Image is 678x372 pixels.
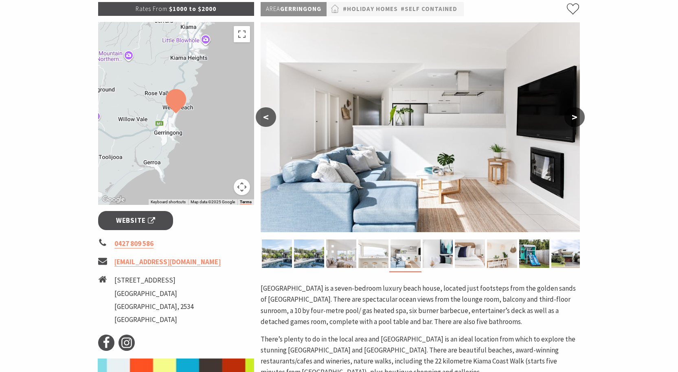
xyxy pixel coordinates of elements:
[114,257,221,267] a: [EMAIL_ADDRESS][DOMAIN_NAME]
[519,239,549,268] img: Cubby House
[455,239,485,268] img: Master Bedroom
[261,22,580,232] img: Downstairs living space - next to pool
[261,283,580,327] p: [GEOGRAPHIC_DATA] is a seven-bedroom luxury beach house, located just footsteps from the golden s...
[487,239,517,268] img: Dining room - enough seating for 12 with bench seat
[326,239,356,268] img: The upstairs lounge room with views of Werri Beach
[116,215,155,226] span: Website
[234,26,250,42] button: Toggle fullscreen view
[564,107,585,127] button: >
[256,107,276,127] button: <
[136,5,169,13] span: Rates From:
[262,239,292,268] img: Saltwater pool and heated spa
[551,239,581,268] img: Werri Beach
[234,179,250,195] button: Map camera controls
[98,2,255,16] p: $1000 to $2000
[114,239,154,248] a: 0427 809 586
[294,239,324,268] img: Saltwater pool and heated spa
[114,301,193,312] li: [GEOGRAPHIC_DATA], 2534
[100,194,127,205] img: Google
[401,4,457,14] a: #Self Contained
[114,288,193,299] li: [GEOGRAPHIC_DATA]
[261,2,327,16] p: Gerringong
[358,239,388,268] img: The Sun room - great for whale watching or surf check
[191,200,235,204] span: Map data ©2025 Google
[266,5,280,13] span: Area
[98,211,173,230] a: Website
[240,200,252,204] a: Terms (opens in new tab)
[114,275,193,286] li: [STREET_ADDRESS]
[343,4,398,14] a: #Holiday Homes
[114,314,193,325] li: [GEOGRAPHIC_DATA]
[423,239,453,268] img: Games room - bedroom (King)
[391,239,421,268] img: Downstairs living space - next to pool
[100,194,127,205] a: Open this area in Google Maps (opens a new window)
[151,199,186,205] button: Keyboard shortcuts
